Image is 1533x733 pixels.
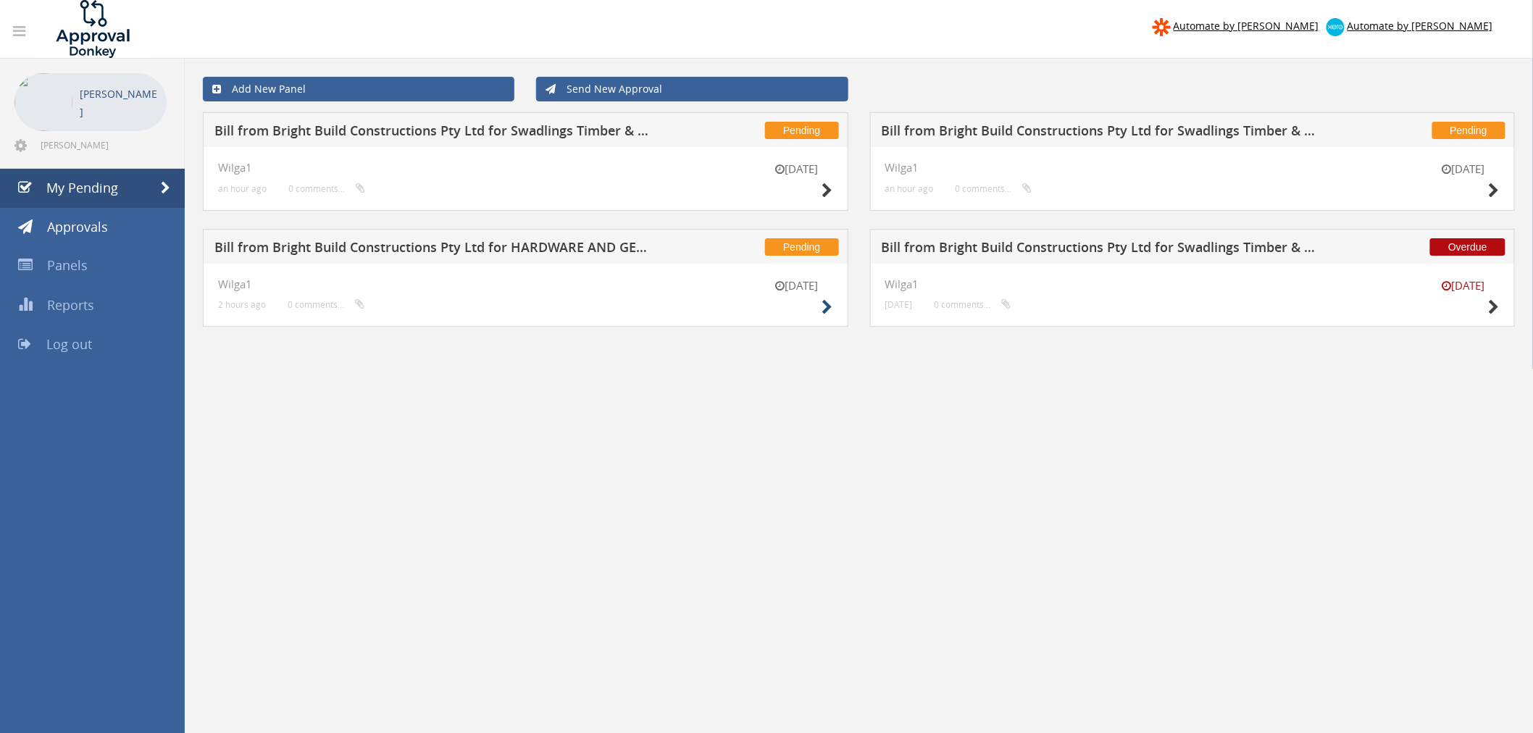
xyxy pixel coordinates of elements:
[765,238,838,256] span: Pending
[214,124,650,142] h5: Bill from Bright Build Constructions Pty Ltd for Swadlings Timber & Hardware
[288,299,364,310] small: 0 comments...
[935,299,1011,310] small: 0 comments...
[882,124,1317,142] h5: Bill from Bright Build Constructions Pty Ltd for Swadlings Timber & Hardware
[956,183,1032,194] small: 0 comments...
[47,256,88,274] span: Panels
[885,299,913,310] small: [DATE]
[1427,162,1500,177] small: [DATE]
[47,218,108,235] span: Approvals
[80,85,159,121] p: [PERSON_NAME]
[1432,122,1505,139] span: Pending
[214,240,650,259] h5: Bill from Bright Build Constructions Pty Ltd for HARDWARE AND GENERAL SUPPLIES LTD
[218,183,267,194] small: an hour ago
[288,183,365,194] small: 0 comments...
[47,296,94,314] span: Reports
[1430,238,1505,256] span: Overdue
[885,183,934,194] small: an hour ago
[885,162,1500,174] h4: Wilga1
[1427,278,1500,293] small: [DATE]
[885,278,1500,290] h4: Wilga1
[1348,19,1493,33] span: Automate by [PERSON_NAME]
[536,77,848,101] a: Send New Approval
[761,278,833,293] small: [DATE]
[203,77,514,101] a: Add New Panel
[882,240,1317,259] h5: Bill from Bright Build Constructions Pty Ltd for Swadlings Timber & Hardware
[218,278,833,290] h4: Wilga1
[1327,18,1345,36] img: xero-logo.png
[46,179,118,196] span: My Pending
[41,139,164,151] span: [PERSON_NAME][EMAIL_ADDRESS][DOMAIN_NAME]
[1153,18,1171,36] img: zapier-logomark.png
[765,122,838,139] span: Pending
[761,162,833,177] small: [DATE]
[218,299,266,310] small: 2 hours ago
[46,335,92,353] span: Log out
[218,162,833,174] h4: Wilga1
[1174,19,1319,33] span: Automate by [PERSON_NAME]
